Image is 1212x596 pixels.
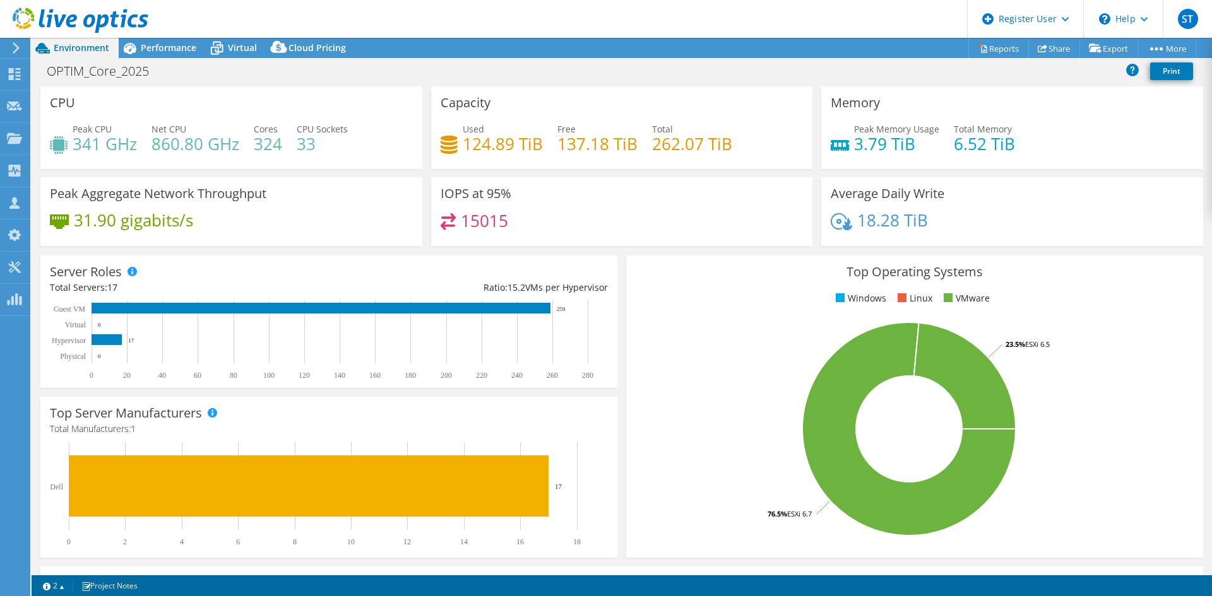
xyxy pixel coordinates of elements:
[1099,13,1110,25] svg: \n
[405,371,416,380] text: 180
[463,123,484,135] span: Used
[50,482,63,491] text: Dell
[954,123,1012,135] span: Total Memory
[73,123,112,135] span: Peak CPU
[1025,339,1050,349] tspan: ESXi 6.5
[254,123,278,135] span: Cores
[441,371,452,380] text: 200
[334,371,345,380] text: 140
[158,371,166,380] text: 40
[107,281,117,293] span: 17
[74,213,193,227] h4: 31.90 gigabits/s
[54,305,85,313] text: Guest VM
[461,214,508,228] h4: 15015
[511,371,523,380] text: 240
[652,123,673,135] span: Total
[180,537,184,546] text: 4
[508,281,525,293] span: 15.2
[141,42,196,54] span: Performance
[52,336,86,345] text: Hypervisor
[50,96,75,110] h3: CPU
[557,306,566,312] text: 259
[954,137,1015,151] h4: 6.52 TiB
[54,42,109,54] span: Environment
[1079,38,1138,58] a: Export
[34,578,73,593] a: 2
[476,371,487,380] text: 220
[441,187,511,201] h3: IOPS at 95%
[73,578,146,593] a: Project Notes
[50,187,266,201] h3: Peak Aggregate Network Throughput
[460,537,468,546] text: 14
[131,423,136,435] span: 1
[228,42,257,54] span: Virtual
[787,509,812,518] tspan: ESXi 6.7
[516,537,524,546] text: 16
[857,213,928,227] h4: 18.28 TiB
[463,137,543,151] h4: 124.89 TiB
[123,537,127,546] text: 2
[555,482,562,490] text: 17
[41,64,169,78] h1: OPTIM_Core_2025
[1138,38,1196,58] a: More
[894,291,932,305] li: Linux
[369,371,381,380] text: 160
[60,352,86,361] text: Physical
[1150,62,1193,80] a: Print
[288,42,346,54] span: Cloud Pricing
[347,537,355,546] text: 10
[50,406,202,420] h3: Top Server Manufacturers
[1028,38,1080,58] a: Share
[230,371,237,380] text: 80
[833,291,886,305] li: Windows
[329,281,608,295] div: Ratio: VMs per Hypervisor
[636,265,1194,279] h3: Top Operating Systems
[50,422,608,436] h4: Total Manufacturers:
[299,371,310,380] text: 120
[151,137,239,151] h4: 860.80 GHz
[254,137,282,151] h4: 324
[1178,9,1198,29] span: ST
[582,371,593,380] text: 280
[293,537,297,546] text: 8
[123,371,131,380] text: 20
[968,38,1029,58] a: Reports
[128,337,134,344] text: 17
[941,291,990,305] li: VMware
[98,322,101,328] text: 0
[50,265,122,279] h3: Server Roles
[573,537,581,546] text: 18
[831,187,944,201] h3: Average Daily Write
[1006,339,1025,349] tspan: 23.5%
[854,137,939,151] h4: 3.79 TiB
[854,123,939,135] span: Peak Memory Usage
[403,537,411,546] text: 12
[236,537,240,546] text: 6
[73,137,137,151] h4: 341 GHz
[194,371,201,380] text: 60
[557,137,638,151] h4: 137.18 TiB
[297,137,348,151] h4: 33
[297,123,348,135] span: CPU Sockets
[263,371,275,380] text: 100
[557,123,576,135] span: Free
[547,371,558,380] text: 260
[65,320,86,329] text: Virtual
[652,137,732,151] h4: 262.07 TiB
[67,537,71,546] text: 0
[98,353,101,359] text: 0
[831,96,880,110] h3: Memory
[50,281,329,295] div: Total Servers:
[90,371,93,380] text: 0
[441,96,490,110] h3: Capacity
[768,509,787,518] tspan: 76.5%
[151,123,186,135] span: Net CPU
